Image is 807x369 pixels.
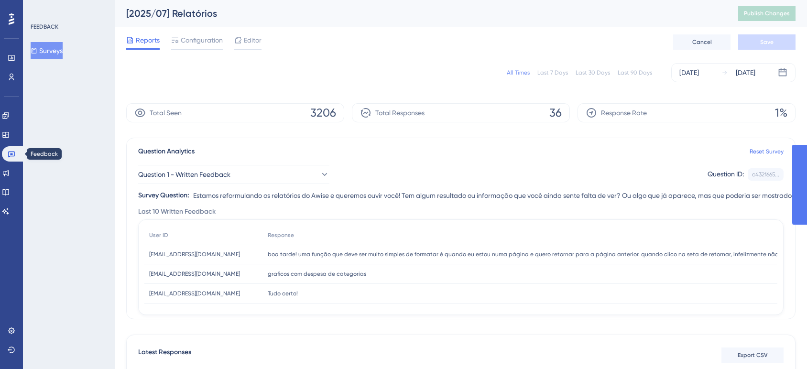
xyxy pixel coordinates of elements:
[149,270,240,278] span: [EMAIL_ADDRESS][DOMAIN_NAME]
[692,38,712,46] span: Cancel
[149,250,240,258] span: [EMAIL_ADDRESS][DOMAIN_NAME]
[181,34,223,46] span: Configuration
[549,105,562,120] span: 36
[736,67,755,78] div: [DATE]
[537,69,568,76] div: Last 7 Days
[126,7,714,20] div: [2025/07] Relatórios
[310,105,336,120] span: 3206
[744,10,790,17] span: Publish Changes
[138,169,230,180] span: Question 1 - Written Feedback
[601,107,647,119] span: Response Rate
[752,171,779,178] div: c432f665...
[738,6,796,21] button: Publish Changes
[721,347,784,363] button: Export CSV
[679,67,699,78] div: [DATE]
[268,270,366,278] span: graficos com despesa de categorias
[149,290,240,297] span: [EMAIL_ADDRESS][DOMAIN_NAME]
[750,148,784,155] a: Reset Survey
[138,206,216,217] span: Last 10 Written Feedback
[268,231,294,239] span: Response
[268,290,298,297] span: Tudo certo!
[138,146,195,157] span: Question Analytics
[708,168,744,181] div: Question ID:
[738,351,768,359] span: Export CSV
[375,107,425,119] span: Total Responses
[138,190,189,201] div: Survey Question:
[31,23,58,31] div: FEEDBACK
[775,105,787,120] span: 1%
[738,34,796,50] button: Save
[618,69,652,76] div: Last 90 Days
[150,107,182,119] span: Total Seen
[31,42,63,59] button: Surveys
[136,34,160,46] span: Reports
[767,331,796,360] iframe: UserGuiding AI Assistant Launcher
[673,34,731,50] button: Cancel
[138,165,329,184] button: Question 1 - Written Feedback
[507,69,530,76] div: All Times
[244,34,262,46] span: Editor
[138,347,191,364] span: Latest Responses
[576,69,610,76] div: Last 30 Days
[760,38,774,46] span: Save
[149,231,168,239] span: User ID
